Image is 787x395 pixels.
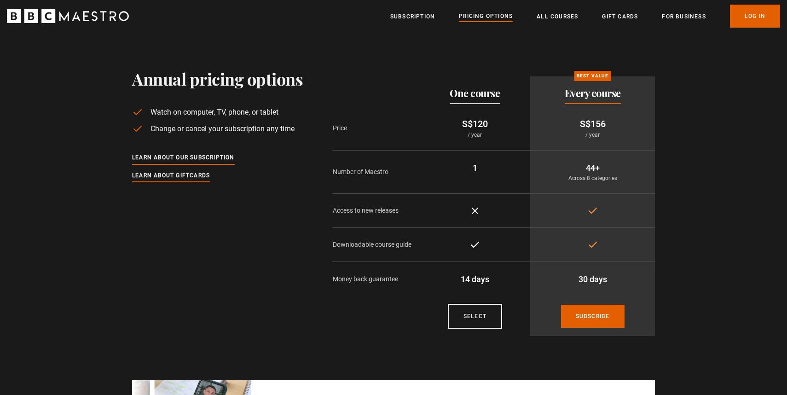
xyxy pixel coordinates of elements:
p: Access to new releases [333,206,419,215]
p: Price [333,123,419,133]
a: Pricing Options [459,12,513,22]
nav: Primary [390,5,780,28]
h1: Annual pricing options [132,69,303,88]
h2: One course [450,87,500,99]
a: Subscribe [561,305,625,328]
svg: BBC Maestro [7,9,129,23]
li: Watch on computer, TV, phone, or tablet [132,107,303,118]
a: Gift Cards [602,12,638,21]
p: S$120 [427,117,523,131]
p: Across 8 categories [538,174,648,182]
a: Courses [448,304,502,329]
a: Learn about our subscription [132,153,235,163]
p: / year [538,131,648,139]
p: S$156 [538,117,648,131]
a: Log In [730,5,780,28]
p: Money back guarantee [333,274,419,284]
a: Subscription [390,12,435,21]
p: 14 days [427,273,523,285]
p: Best value [574,71,611,81]
a: All Courses [537,12,578,21]
p: Number of Maestro [333,167,419,177]
a: For business [662,12,706,21]
p: Downloadable course guide [333,240,419,250]
h2: Every course [565,87,621,99]
p: 1 [427,162,523,174]
li: Change or cancel your subscription any time [132,123,303,134]
p: 44+ [538,162,648,174]
p: / year [427,131,523,139]
a: Learn about giftcards [132,171,210,181]
p: 30 days [538,273,648,285]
